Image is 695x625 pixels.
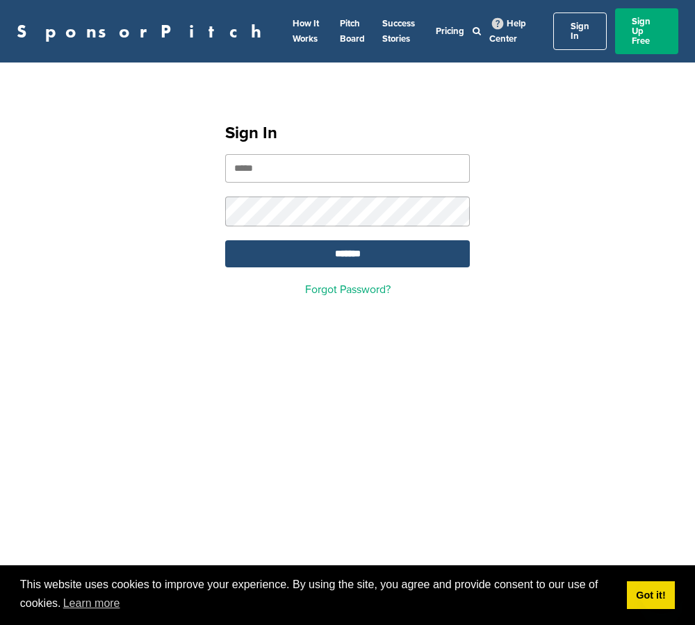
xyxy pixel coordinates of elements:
[627,581,675,609] a: dismiss cookie message
[61,593,122,614] a: learn more about cookies
[17,22,270,40] a: SponsorPitch
[20,576,616,614] span: This website uses cookies to improve your experience. By using the site, you agree and provide co...
[340,18,365,44] a: Pitch Board
[553,12,607,50] a: Sign In
[436,26,464,37] a: Pricing
[225,121,470,146] h1: Sign In
[293,18,319,44] a: How It Works
[489,15,526,47] a: Help Center
[639,569,684,614] iframe: Button to launch messaging window
[615,8,678,54] a: Sign Up Free
[305,283,391,297] a: Forgot Password?
[382,18,415,44] a: Success Stories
